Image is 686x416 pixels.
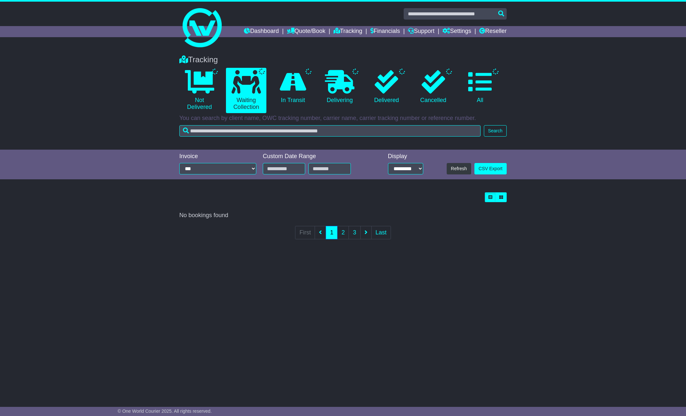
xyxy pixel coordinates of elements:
button: Search [484,125,507,137]
a: Waiting Collection [226,68,266,113]
a: 3 [349,226,360,239]
a: CSV Export [474,163,507,174]
div: Invoice [179,153,256,160]
a: Reseller [479,26,507,37]
a: All [460,68,500,106]
div: Custom Date Range [263,153,367,160]
a: Financials [370,26,400,37]
a: Tracking [334,26,362,37]
span: © One World Courier 2025. All rights reserved. [118,409,212,414]
a: Quote/Book [287,26,325,37]
a: Delivering [320,68,360,106]
a: Dashboard [244,26,279,37]
a: 2 [337,226,349,239]
div: Display [388,153,423,160]
div: No bookings found [179,212,507,219]
div: Tracking [176,55,510,65]
a: In Transit [273,68,313,106]
a: Not Delivered [179,68,219,113]
a: Delivered [366,68,407,106]
button: Refresh [447,163,471,174]
a: Support [408,26,434,37]
a: Settings [442,26,471,37]
a: Last [371,226,391,239]
a: 1 [326,226,337,239]
p: You can search by client name, OWC tracking number, carrier name, carrier tracking number or refe... [179,115,507,122]
a: Cancelled [413,68,453,106]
